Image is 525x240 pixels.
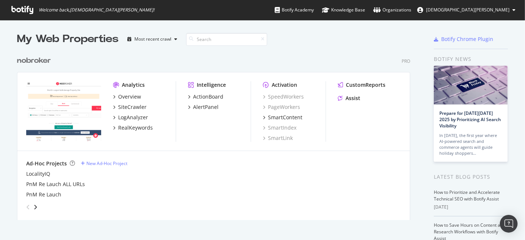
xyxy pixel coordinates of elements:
a: ActionBoard [188,93,223,100]
div: [DATE] [434,204,508,210]
div: LogAnalyzer [118,114,148,121]
a: PnM Re Lauch [26,191,61,198]
div: New Ad-Hoc Project [86,160,127,167]
div: angle-right [33,203,38,211]
input: Search [186,33,267,46]
div: Organizations [373,6,411,14]
a: PnM Re Lauch ALL URLs [26,181,85,188]
div: Botify news [434,55,508,63]
a: LocalityIQ [26,170,50,178]
a: SmartIndex [263,124,296,131]
div: CustomReports [346,81,385,89]
div: Intelligence [197,81,226,89]
a: Overview [113,93,141,100]
div: ActionBoard [193,93,223,100]
a: Prepare for [DATE][DATE] 2025 by Prioritizing AI Search Visibility [439,110,501,129]
div: In [DATE], the first year where AI-powered search and commerce agents will guide holiday shoppers… [439,133,502,156]
div: Ad-Hoc Projects [26,160,67,167]
div: My Web Properties [17,32,119,47]
div: Activation [272,81,297,89]
img: nobroker.com [26,81,101,141]
a: RealKeywords [113,124,153,131]
div: Botify Chrome Plugin [441,35,493,43]
button: Most recent crawl [124,33,180,45]
div: SmartContent [268,114,302,121]
div: RealKeywords [118,124,153,131]
a: LogAnalyzer [113,114,148,121]
div: Analytics [122,81,145,89]
a: nobroker [17,55,54,66]
a: AlertPanel [188,103,219,111]
div: angle-left [23,201,33,213]
div: nobroker [17,55,51,66]
a: How to Prioritize and Accelerate Technical SEO with Botify Assist [434,189,500,202]
a: PageWorkers [263,103,300,111]
div: Most recent crawl [134,37,171,41]
div: Latest Blog Posts [434,173,508,181]
a: CustomReports [338,81,385,89]
a: SpeedWorkers [263,93,304,100]
div: grid [17,47,416,220]
div: Knowledge Base [322,6,365,14]
div: Overview [118,93,141,100]
a: Assist [338,95,360,102]
div: Botify Academy [275,6,314,14]
img: Prepare for Black Friday 2025 by Prioritizing AI Search Visibility [434,66,508,104]
div: AlertPanel [193,103,219,111]
a: SiteCrawler [113,103,147,111]
a: New Ad-Hoc Project [81,160,127,167]
span: Shivam Chanana [426,7,509,13]
div: SiteCrawler [118,103,147,111]
a: Botify Chrome Plugin [434,35,493,43]
a: SmartContent [263,114,302,121]
div: Pro [402,58,410,64]
div: Open Intercom Messenger [500,215,518,233]
div: Assist [346,95,360,102]
button: [DEMOGRAPHIC_DATA][PERSON_NAME] [411,4,521,16]
a: SmartLink [263,134,293,142]
span: Welcome back, [DEMOGRAPHIC_DATA][PERSON_NAME] ! [39,7,154,13]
